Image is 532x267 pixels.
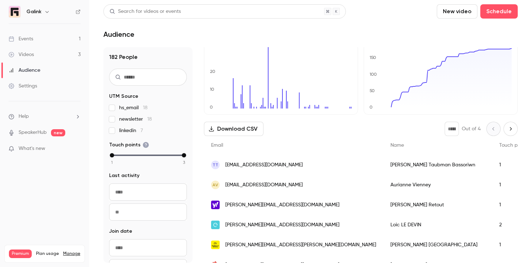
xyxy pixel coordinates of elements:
text: 50 [369,88,375,93]
span: [PERSON_NAME][EMAIL_ADDRESS][PERSON_NAME][DOMAIN_NAME] [225,241,376,249]
div: Settings [9,82,37,90]
text: 20 [210,69,215,74]
img: yahoo.fr [211,201,220,209]
span: 18 [143,105,148,110]
span: Touch points [109,141,149,148]
img: grenoblealpesmetropole.fr [211,241,220,249]
span: linkedin [119,127,143,134]
button: Next page [503,122,518,136]
div: Loic LE DEVIN [383,215,492,235]
input: From [109,239,187,256]
img: epiconcept.fr [211,221,220,229]
span: Touch points [499,143,528,148]
div: min [110,153,114,157]
span: 7 [140,128,143,133]
button: Schedule [480,4,518,19]
text: 10 [210,87,214,92]
span: 1 [111,159,113,166]
button: Download CSV [204,122,264,136]
text: 150 [369,55,376,60]
span: What's new [19,145,45,152]
span: newsletter [119,116,152,123]
a: SpeakerHub [19,129,47,136]
div: [PERSON_NAME] Retout [383,195,492,215]
div: [PERSON_NAME] Taubman Bassoriwn [383,155,492,175]
span: [PERSON_NAME][EMAIL_ADDRESS][DOMAIN_NAME] [225,221,339,229]
input: To [109,203,187,221]
div: Aurianne Vienney [383,175,492,195]
p: Out of 4 [462,125,481,132]
div: [PERSON_NAME] [GEOGRAPHIC_DATA] [383,235,492,255]
span: [EMAIL_ADDRESS][DOMAIN_NAME] [225,161,303,169]
text: 100 [369,72,377,77]
h1: 182 People [109,53,187,61]
span: [PERSON_NAME][EMAIL_ADDRESS][DOMAIN_NAME] [225,201,339,209]
div: Videos [9,51,34,58]
span: AV [213,182,218,188]
span: 18 [147,117,152,122]
div: max [182,153,186,157]
span: Name [390,143,404,148]
div: Search for videos or events [109,8,181,15]
span: Help [19,113,29,120]
span: Plan usage [36,251,59,257]
span: TT [213,162,218,168]
span: Email [211,143,223,148]
div: Events [9,35,33,42]
li: help-dropdown-opener [9,113,81,120]
h6: Galink [26,8,41,15]
a: Manage [63,251,80,257]
span: hs_email [119,104,148,111]
span: Premium [9,250,32,258]
div: Audience [9,67,40,74]
span: Last activity [109,172,139,179]
img: Galink [9,6,20,17]
span: new [51,129,65,136]
h1: Audience [103,30,134,39]
span: Join date [109,228,132,235]
span: 3 [183,159,185,166]
button: New video [437,4,477,19]
span: UTM Source [109,93,138,100]
text: 0 [369,105,373,110]
text: 0 [210,105,213,110]
input: From [109,183,187,201]
span: [EMAIL_ADDRESS][DOMAIN_NAME] [225,181,303,189]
